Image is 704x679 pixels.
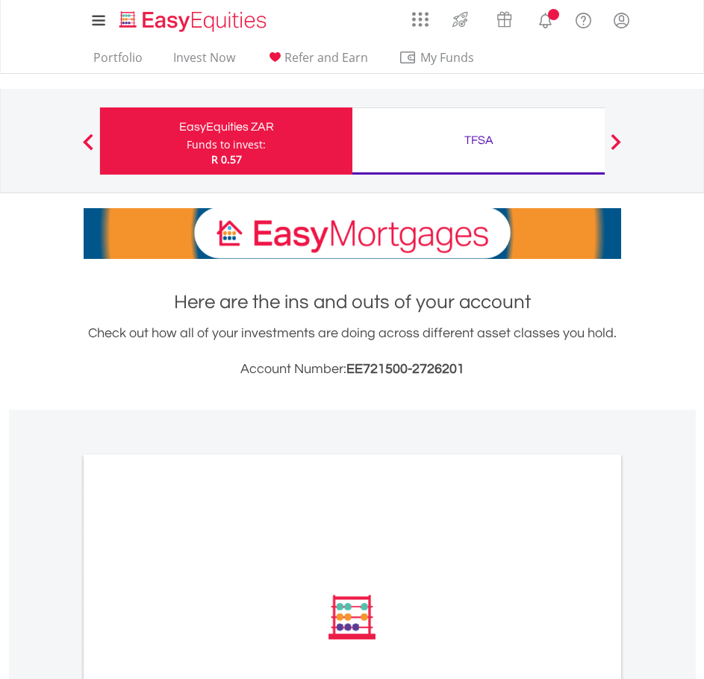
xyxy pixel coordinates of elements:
button: Previous [73,141,103,156]
span: R 0.57 [211,152,242,166]
img: grid-menu-icon.svg [412,11,429,28]
img: thrive-v2.svg [448,7,473,31]
h3: Account Number: [84,359,621,380]
span: Refer and Earn [284,49,368,66]
img: vouchers-v2.svg [492,7,517,31]
a: Home page [113,4,272,34]
img: EasyEquities_Logo.png [116,9,272,34]
h1: Here are the ins and outs of your account [84,289,621,316]
div: Check out how all of your investments are doing across different asset classes you hold. [84,323,621,380]
span: My Funds [399,48,496,67]
a: AppsGrid [402,4,438,28]
a: Vouchers [482,4,526,31]
div: TFSA [361,130,596,151]
a: Portfolio [87,50,149,73]
div: Funds to invest: [187,137,266,152]
a: Refer and Earn [260,50,374,73]
a: Invest Now [167,50,241,73]
span: EE721500-2726201 [346,362,464,376]
a: FAQ's and Support [564,4,602,34]
button: Next [601,141,631,156]
img: EasyMortage Promotion Banner [84,208,621,259]
a: My Profile [602,4,641,37]
div: EasyEquities ZAR [109,116,343,137]
a: Notifications [526,4,564,34]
